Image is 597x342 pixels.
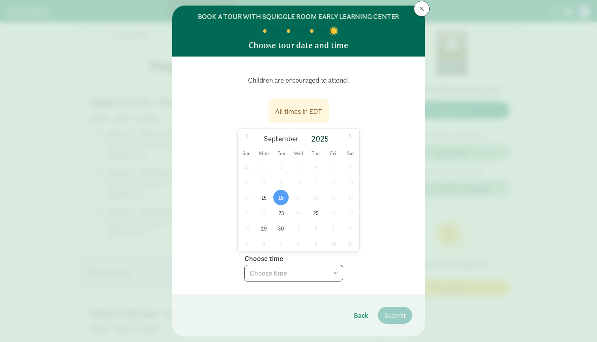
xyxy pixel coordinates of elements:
[275,106,322,117] div: All times in EDT
[325,151,342,156] span: Fri
[307,151,325,156] span: Thu
[255,151,272,156] span: Mon
[249,41,348,50] h5: Choose tour date and time
[185,69,412,91] p: Children are encouraged to attend!
[308,205,323,221] span: September 25, 2025
[244,254,283,263] label: Choose time
[256,221,272,236] span: September 29, 2025
[384,310,406,321] span: Submit
[264,135,298,143] span: September
[272,151,290,156] span: Tue
[290,151,307,156] span: Wed
[273,205,289,221] span: September 23, 2025
[347,307,375,324] button: Back
[378,307,412,324] button: Submit
[238,151,255,156] span: Sun
[354,310,368,321] span: Back
[342,151,359,156] span: Sat
[273,221,289,236] span: September 30, 2025
[256,190,272,205] span: September 15, 2025
[198,12,400,21] h6: BOOK A TOUR WITH SQUIGGLE ROOM EARLY LEARNING CENTER
[273,190,289,205] span: September 16, 2025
